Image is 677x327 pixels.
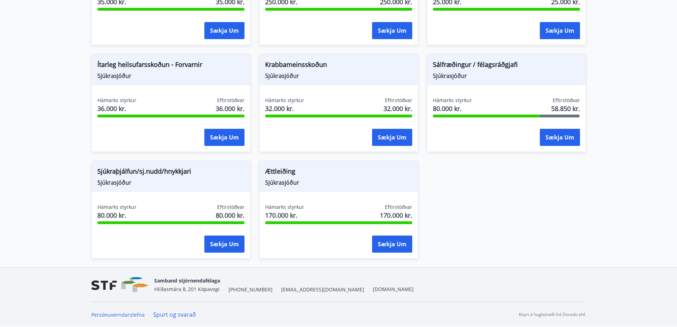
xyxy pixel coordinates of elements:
span: 80.000 kr. [97,211,136,220]
span: Sjúkrasjóður [265,179,412,186]
span: Sálfræðingur / félagsráðgjafi [433,60,580,72]
span: Sjúkrasjóður [97,72,245,80]
span: Samband stjórnendafélaga [154,277,220,284]
span: 80.000 kr. [433,104,472,113]
span: Eftirstöðvar [217,204,245,211]
span: [EMAIL_ADDRESS][DOMAIN_NAME] [281,286,364,293]
a: [DOMAIN_NAME] [373,286,414,292]
span: Eftirstöðvar [385,204,412,211]
span: 36.000 kr. [216,104,245,113]
button: Sækja um [204,22,245,39]
button: Sækja um [372,22,412,39]
span: Eftirstöðvar [217,97,245,104]
span: Ítarleg heilsufarsskoðun - Forvarnir [97,60,245,72]
span: Eftirstöðvar [553,97,580,104]
span: Hámarks styrkur [433,97,472,104]
span: Hámarks styrkur [265,204,304,211]
button: Sækja um [204,236,245,253]
button: Sækja um [372,236,412,253]
button: Sækja um [540,22,580,39]
span: 32.000 kr. [265,104,304,113]
span: 170.000 kr. [265,211,304,220]
span: 170.000 kr. [380,211,412,220]
span: Sjúkrasjóður [97,179,245,186]
span: [PHONE_NUMBER] [229,286,273,293]
span: 32.000 kr. [383,104,412,113]
span: Hámarks styrkur [97,97,136,104]
span: 58.850 kr. [551,104,580,113]
span: Sjúkraþjálfun/sj.nudd/hnykkjari [97,167,245,179]
p: Keyrt á hugbúnaði frá Dorado ehf. [519,311,586,318]
span: Ættleiðing [265,167,412,179]
span: Hámarks styrkur [97,204,136,211]
a: Persónuverndarstefna [91,311,145,318]
button: Sækja um [540,129,580,146]
img: vjCaq2fThgY3EUYqSgpjEiBg6WP39ov69hlhuPVN.png [91,277,149,292]
button: Sækja um [204,129,245,146]
span: Krabbameinsskoðun [265,60,412,72]
span: 80.000 kr. [216,211,245,220]
span: Hámarks styrkur [265,97,304,104]
span: Sjúkrasjóður [265,72,412,80]
a: Spurt og svarað [153,311,196,318]
span: 36.000 kr. [97,104,136,113]
span: Sjúkrasjóður [433,72,580,80]
span: Hlíðasmára 8, 201 Kópavogi [154,286,220,292]
button: Sækja um [372,129,412,146]
span: Eftirstöðvar [385,97,412,104]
